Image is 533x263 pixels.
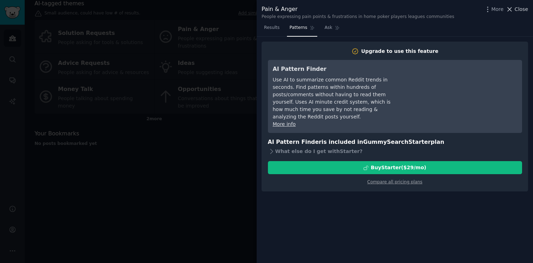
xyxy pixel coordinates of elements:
[506,6,528,13] button: Close
[262,5,454,14] div: Pain & Anger
[268,138,522,147] h3: AI Pattern Finder is included in plan
[361,48,439,55] div: Upgrade to use this feature
[491,6,504,13] span: More
[268,146,522,156] div: What else do I get with Starter ?
[515,6,528,13] span: Close
[363,139,430,145] span: GummySearch Starter
[273,121,296,127] a: More info
[264,25,280,31] span: Results
[371,164,426,171] div: Buy Starter ($ 29 /mo )
[411,65,517,118] iframe: YouTube video player
[325,25,332,31] span: Ask
[262,14,454,20] div: People expressing pain points & frustrations in home poker players leagues communities
[262,22,282,37] a: Results
[273,65,402,74] h3: AI Pattern Finder
[268,161,522,174] button: BuyStarter($29/mo)
[484,6,504,13] button: More
[322,22,342,37] a: Ask
[287,22,317,37] a: Patterns
[289,25,307,31] span: Patterns
[367,179,422,184] a: Compare all pricing plans
[273,76,402,121] div: Use AI to summarize common Reddit trends in seconds. Find patterns within hundreds of posts/comme...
